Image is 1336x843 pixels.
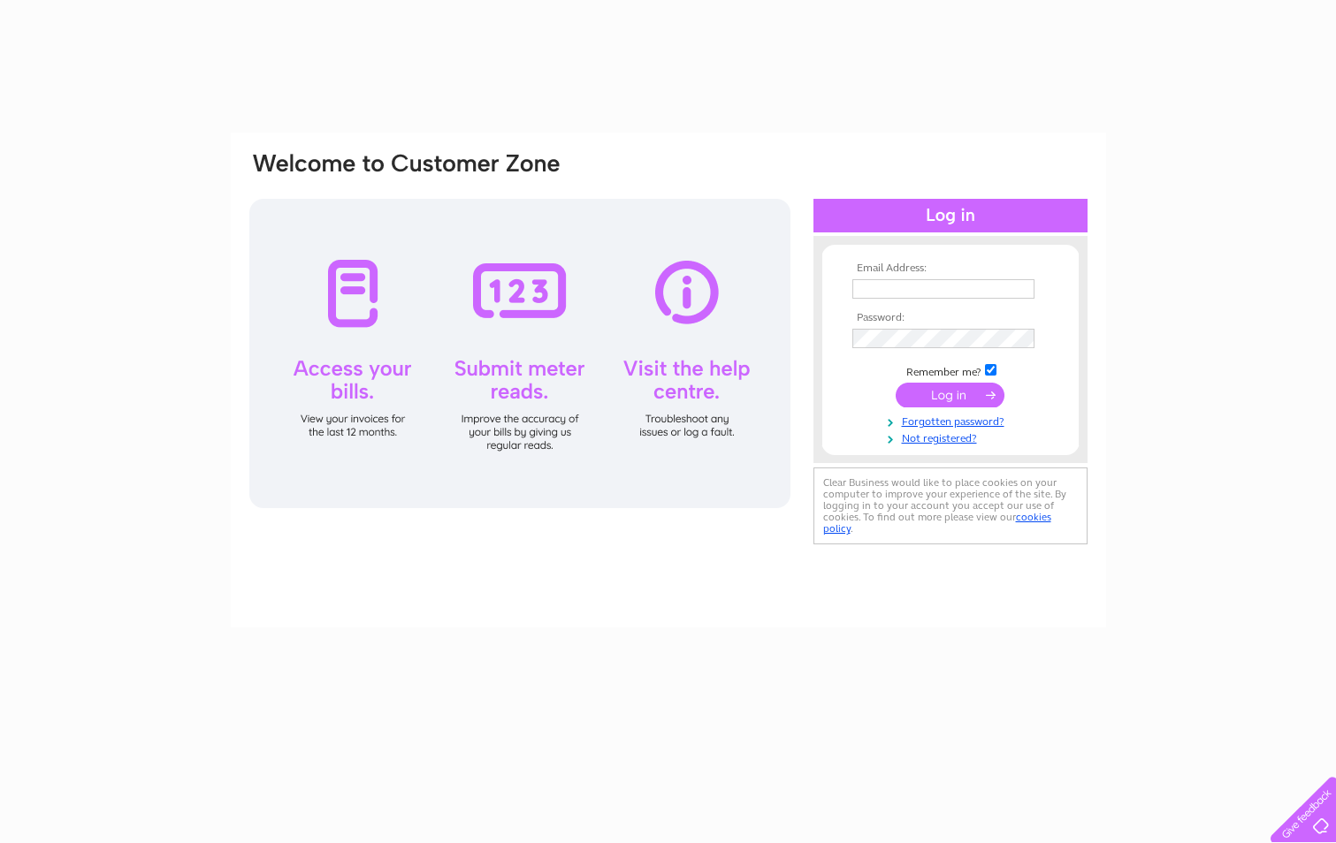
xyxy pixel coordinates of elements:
[848,361,1053,379] td: Remember me?
[848,312,1053,324] th: Password:
[852,429,1053,445] a: Not registered?
[848,262,1053,275] th: Email Address:
[823,511,1051,535] a: cookies policy
[852,412,1053,429] a: Forgotten password?
[813,467,1088,544] div: Clear Business would like to place cookies on your computer to improve your experience of the sit...
[896,383,1004,407] input: Submit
